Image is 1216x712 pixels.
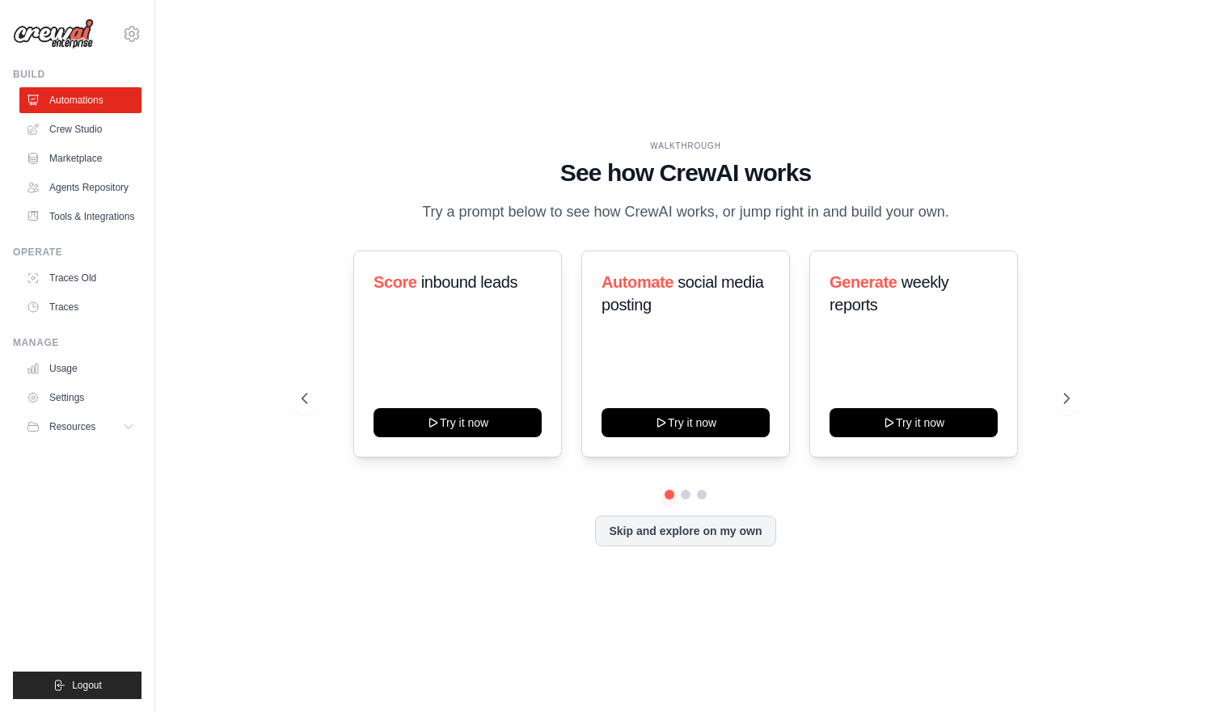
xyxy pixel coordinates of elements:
img: Logo [13,19,94,49]
span: weekly reports [830,273,948,314]
span: Generate [830,273,897,291]
button: Try it now [374,408,542,437]
a: Tools & Integrations [19,204,141,230]
button: Skip and explore on my own [595,516,775,546]
a: Agents Repository [19,175,141,200]
a: Marketplace [19,145,141,171]
button: Resources [19,414,141,440]
button: Try it now [830,408,998,437]
a: Traces [19,294,141,320]
div: WALKTHROUGH [302,140,1070,152]
a: Usage [19,356,141,381]
div: Operate [13,246,141,259]
span: Resources [49,420,95,433]
a: Traces Old [19,265,141,291]
a: Settings [19,385,141,411]
p: Try a prompt below to see how CrewAI works, or jump right in and build your own. [414,200,957,224]
span: Logout [72,679,102,692]
h1: See how CrewAI works [302,158,1070,187]
button: Try it now [602,408,770,437]
span: social media posting [602,273,764,314]
span: Automate [602,273,673,291]
button: Logout [13,672,141,699]
a: Automations [19,87,141,113]
span: Score [374,273,417,291]
div: Build [13,68,141,81]
a: Crew Studio [19,116,141,142]
span: inbound leads [421,273,517,291]
div: Manage [13,336,141,349]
